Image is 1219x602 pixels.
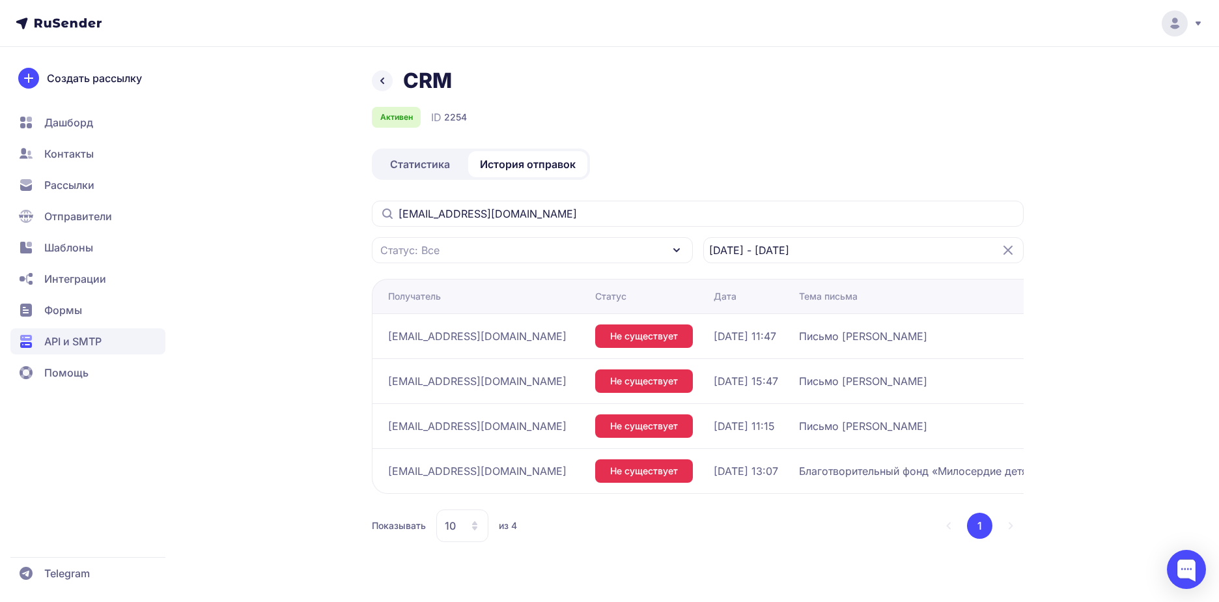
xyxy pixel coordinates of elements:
[47,70,142,86] span: Создать рассылку
[372,519,426,532] span: Показывать
[388,418,567,434] span: [EMAIL_ADDRESS][DOMAIN_NAME]
[380,242,440,258] span: Статус: Все
[388,373,567,389] span: [EMAIL_ADDRESS][DOMAIN_NAME]
[499,519,517,532] span: из 4
[480,156,576,172] span: История отправок
[403,68,452,94] h1: CRM
[967,513,992,539] button: 1
[10,560,165,586] a: Telegram
[388,328,567,344] span: [EMAIL_ADDRESS][DOMAIN_NAME]
[799,328,927,344] span: Письмо [PERSON_NAME]
[431,109,467,125] div: ID
[714,418,775,434] span: [DATE] 11:15
[799,418,927,434] span: Письмо [PERSON_NAME]
[44,146,94,162] span: Контакты
[44,177,94,193] span: Рассылки
[610,375,678,388] span: Не существует
[799,290,858,303] div: Тема письма
[444,111,467,124] span: 2254
[374,151,466,177] a: Статистика
[714,328,776,344] span: [DATE] 11:47
[714,463,778,479] span: [DATE] 13:07
[388,290,441,303] div: Получатель
[610,330,678,343] span: Не существует
[610,465,678,478] span: Не существует
[468,151,587,177] a: История отправок
[44,302,82,318] span: Формы
[799,463,1125,479] span: Благотворительный фонд «Милосердие детям» / Отчет об использовании благотворительного пожертвования
[380,112,413,122] span: Активен
[799,373,927,389] span: Письмо [PERSON_NAME]
[595,290,626,303] div: Статус
[44,208,112,224] span: Отправители
[388,463,567,479] span: [EMAIL_ADDRESS][DOMAIN_NAME]
[44,334,102,349] span: API и SMTP
[714,373,778,389] span: [DATE] 15:47
[44,115,93,130] span: Дашборд
[44,365,89,380] span: Помощь
[445,518,456,534] span: 10
[610,420,678,433] span: Не существует
[372,201,1024,227] input: Поиск
[390,156,450,172] span: Статистика
[44,271,106,287] span: Интеграции
[703,237,1024,263] input: Datepicker input
[714,290,736,303] div: Дата
[44,240,93,255] span: Шаблоны
[44,566,90,581] span: Telegram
